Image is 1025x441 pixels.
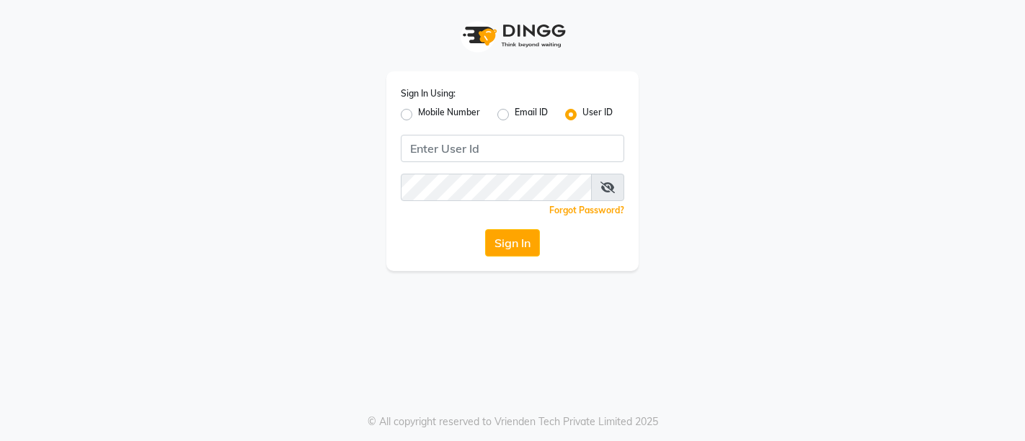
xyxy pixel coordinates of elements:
input: Username [401,174,592,201]
label: User ID [582,106,613,123]
label: Email ID [515,106,548,123]
img: logo1.svg [455,14,570,57]
label: Sign In Using: [401,87,456,100]
input: Username [401,135,624,162]
a: Forgot Password? [549,205,624,215]
button: Sign In [485,229,540,257]
label: Mobile Number [418,106,480,123]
